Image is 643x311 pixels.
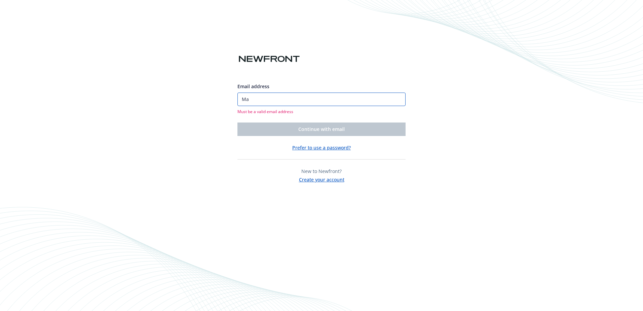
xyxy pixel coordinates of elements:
button: Prefer to use a password? [292,144,351,151]
button: Continue with email [237,123,406,136]
span: New to Newfront? [301,168,342,174]
span: Must be a valid email address [237,109,406,114]
img: Newfront logo [237,53,301,65]
input: Enter your email [237,93,406,106]
span: Email address [237,83,269,90]
span: Continue with email [298,126,345,132]
button: Create your account [299,175,344,183]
